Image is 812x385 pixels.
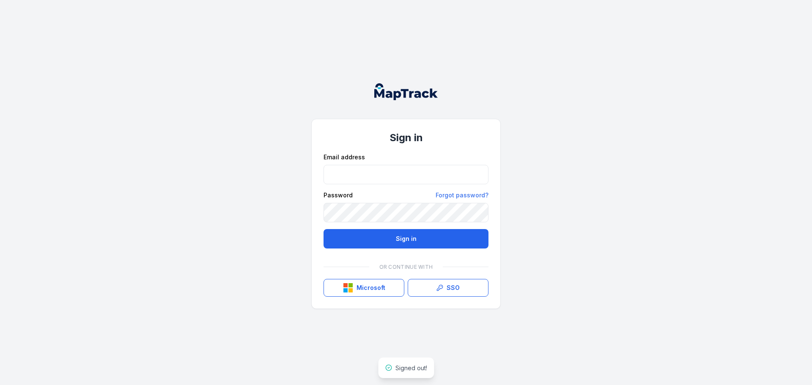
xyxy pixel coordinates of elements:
span: Signed out! [395,364,427,371]
h1: Sign in [324,131,488,145]
label: Email address [324,153,365,161]
a: SSO [408,279,488,297]
button: Sign in [324,229,488,248]
button: Microsoft [324,279,404,297]
div: Or continue with [324,259,488,276]
label: Password [324,191,353,199]
nav: Global [361,83,451,100]
a: Forgot password? [436,191,488,199]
